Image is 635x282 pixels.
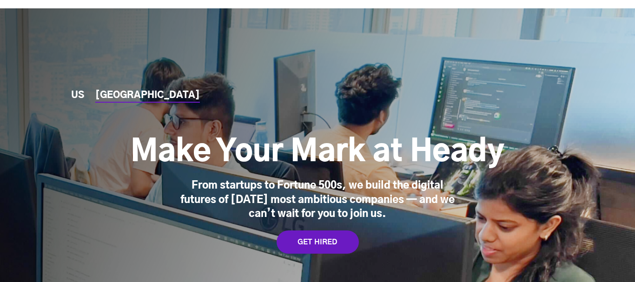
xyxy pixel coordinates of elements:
h1: Make Your Mark at Heady [131,134,504,171]
a: GET HIRED [277,230,359,254]
a: US [71,91,84,100]
a: [GEOGRAPHIC_DATA] [95,91,200,100]
div: From startups to Fortune 500s, we build the digital futures of [DATE] most ambitious companies — ... [173,178,462,221]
